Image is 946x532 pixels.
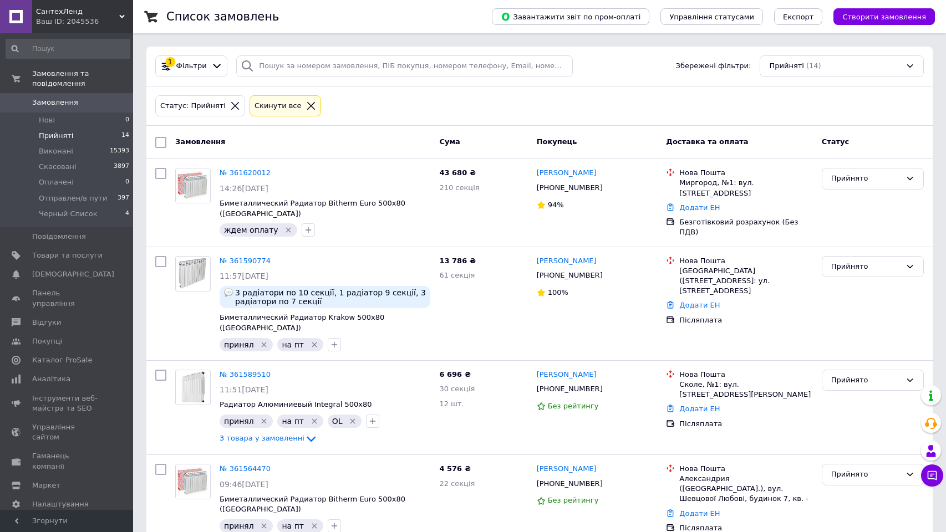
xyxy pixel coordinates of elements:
[39,146,73,156] span: Виконані
[176,464,210,499] img: Фото товару
[166,10,279,23] h1: Список замовлень
[842,13,926,21] span: Створити замовлення
[32,69,133,89] span: Замовлення та повідомлення
[220,434,318,442] a: 3 товара у замовленні
[679,203,720,212] a: Додати ЕН
[679,509,720,518] a: Додати ЕН
[36,17,133,27] div: Ваш ID: 2045536
[175,464,211,499] a: Фото товару
[220,385,268,394] span: 11:51[DATE]
[774,8,823,25] button: Експорт
[220,313,384,332] a: Биметаллический Радиатор Krakow 500x80 ([GEOGRAPHIC_DATA])
[220,480,268,489] span: 09:46[DATE]
[32,355,92,365] span: Каталог ProSale
[220,168,271,177] a: № 361620012
[165,57,175,67] div: 1
[332,417,343,426] span: OL
[282,340,304,349] span: на пт
[310,417,319,426] svg: Видалити мітку
[39,115,55,125] span: Нові
[6,39,130,59] input: Пошук
[439,271,475,279] span: 61 секція
[537,464,597,474] a: [PERSON_NAME]
[114,162,129,172] span: 3897
[220,400,372,408] a: Радиатор Алюминиевый Integral 500х80
[220,257,271,265] a: № 361590774
[220,370,271,378] a: № 361589510
[548,288,568,296] span: 100%
[548,402,599,410] span: Без рейтингу
[537,385,603,393] span: [PHONE_NUMBER]
[439,370,470,378] span: 6 696 ₴
[260,521,268,530] svg: Видалити мітку
[769,61,803,71] span: Прийняті
[36,7,119,17] span: СантехЛенд
[224,417,254,426] span: принял
[220,495,405,514] a: Биметаллический Радиатор Bitherm Euro 500х80 ([GEOGRAPHIC_DATA])
[260,340,268,349] svg: Видалити мітку
[679,178,812,198] div: Миргород, №1: вул. [STREET_ADDRESS]
[176,61,207,71] span: Фільтри
[236,55,573,77] input: Пошук за номером замовлення, ПІБ покупця, номером телефону, Email, номером накладної
[177,370,208,405] img: Фото товару
[679,301,720,309] a: Додати ЕН
[39,162,77,172] span: Скасовані
[679,405,720,413] a: Додати ЕН
[282,521,304,530] span: на пт
[679,464,812,474] div: Нова Пошта
[679,256,812,266] div: Нова Пошта
[220,199,405,218] a: Биметаллический Радиатор Bitherm Euro 500х80 ([GEOGRAPHIC_DATA])
[125,209,129,219] span: 4
[831,375,901,386] div: Прийнято
[679,168,812,178] div: Нова Пошта
[32,393,103,413] span: Інструменти веб-майстра та SEO
[831,469,901,480] div: Прийнято
[224,340,254,349] span: принял
[158,100,228,112] div: Статус: Прийняті
[548,496,599,504] span: Без рейтингу
[284,226,293,234] svg: Видалити мітку
[175,168,211,203] a: Фото товару
[439,400,464,408] span: 12 шт.
[537,256,597,267] a: [PERSON_NAME]
[32,98,78,108] span: Замовлення
[679,217,812,237] div: Безготівковий розрахунок (Без ПДВ)
[660,8,763,25] button: Управління статусами
[176,168,210,203] img: Фото товару
[679,380,812,400] div: Сколе, №1: вул. [STREET_ADDRESS][PERSON_NAME]
[439,385,475,393] span: 30 секція
[310,340,319,349] svg: Видалити мітку
[39,209,98,219] span: Черный Список
[310,521,319,530] svg: Видалити мітку
[220,184,268,193] span: 14:26[DATE]
[537,479,603,488] span: [PHONE_NUMBER]
[537,137,577,146] span: Покупець
[252,100,304,112] div: Cкинути все
[235,288,426,306] span: 3 радіатори по 10 секції, 1 радіатор 9 секції, 3 радіатори по 7 секції
[175,370,211,405] a: Фото товару
[32,288,103,308] span: Панель управління
[537,168,597,178] a: [PERSON_NAME]
[537,183,603,192] span: [PHONE_NUMBER]
[679,419,812,429] div: Післяплата
[822,137,850,146] span: Статус
[39,193,107,203] span: Отправлен/в пути
[118,193,129,203] span: 397
[537,271,603,279] span: [PHONE_NUMBER]
[679,266,812,296] div: [GEOGRAPHIC_DATA] ([STREET_ADDRESS]: ул. [STREET_ADDRESS]
[220,272,268,280] span: 11:57[DATE]
[32,499,89,509] span: Налаштування
[175,256,211,291] a: Фото товару
[439,168,475,177] span: 43 680 ₴
[32,269,114,279] span: [DEMOGRAPHIC_DATA]
[439,183,479,192] span: 210 секція
[501,12,640,22] span: Завантажити звіт по пром-оплаті
[220,464,271,473] a: № 361564470
[679,315,812,325] div: Післяплата
[176,258,210,289] img: Фото товару
[439,257,475,265] span: 13 786 ₴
